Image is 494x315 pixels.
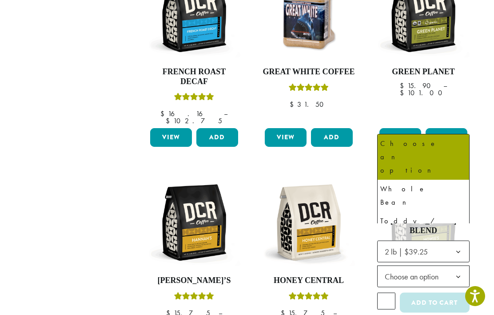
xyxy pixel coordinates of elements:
[265,128,307,147] a: View
[377,266,470,287] span: Choose an option
[174,291,214,304] div: Rated 5.00 out of 5
[290,100,328,109] bdi: 31.50
[380,214,466,241] div: Toddy / Cold Brew
[290,100,297,109] span: $
[426,128,467,147] button: Add
[311,128,353,147] button: Add
[289,291,329,304] div: Rated 5.00 out of 5
[377,293,395,310] input: Product quantity
[400,81,435,90] bdi: 15.90
[166,116,173,125] span: $
[160,109,215,118] bdi: 16.16
[289,82,329,96] div: Rated 5.00 out of 5
[224,109,227,118] span: –
[148,176,240,269] img: DCR-12oz-Hannahs-Stock-scaled.png
[400,88,407,97] span: $
[379,128,421,147] a: View
[377,216,470,235] h4: [PERSON_NAME] Blend
[263,176,355,269] img: DCR-12oz-Honey-Central-Stock-scaled.png
[377,241,470,262] span: 2 lb | $39.25
[378,134,469,180] li: Choose an option
[385,246,428,257] span: 2 lb | $39.25
[400,81,407,90] span: $
[148,276,240,286] h4: [PERSON_NAME]’s
[196,128,238,147] button: Add
[174,92,214,105] div: Rated 5.00 out of 5
[381,268,447,285] span: Choose an option
[400,88,446,97] bdi: 101.00
[263,276,355,286] h4: Honey Central
[400,293,470,313] button: Add to cart
[150,128,192,147] a: View
[166,116,222,125] bdi: 102.75
[381,243,437,260] span: 2 lb | $39.25
[443,81,447,90] span: –
[380,182,466,209] div: Whole Bean
[377,67,470,77] h4: Green Planet
[160,109,168,118] span: $
[148,67,240,86] h4: French Roast Decaf
[263,67,355,77] h4: Great White Coffee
